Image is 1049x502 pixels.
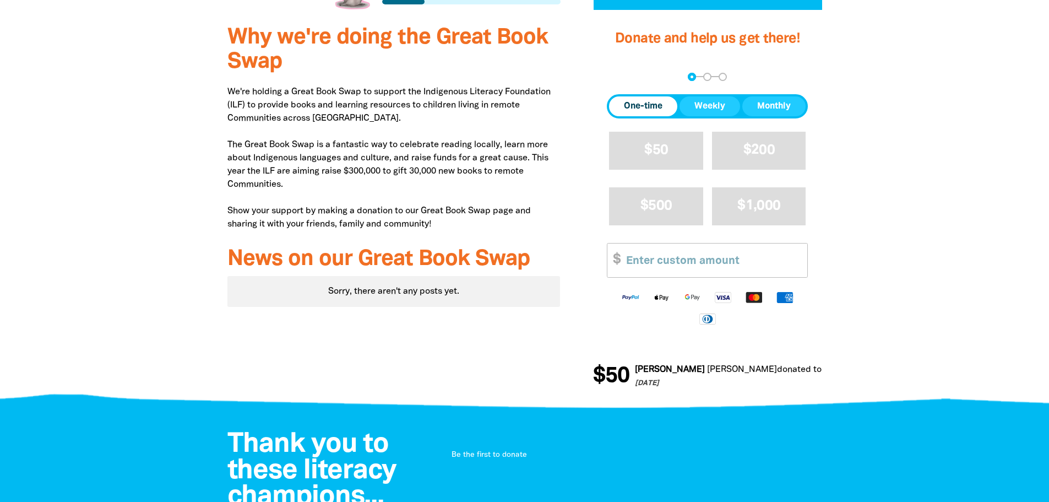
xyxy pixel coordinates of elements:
[712,132,806,170] button: $200
[227,85,561,231] p: We're holding a Great Book Swap to support the Indigenous Literacy Foundation (ILF) to provide bo...
[607,282,808,333] div: Available payment methods
[447,443,811,467] div: Donation stream
[452,450,806,461] p: Be the first to donate
[737,199,780,212] span: $1,000
[624,100,662,113] span: One-time
[708,291,738,304] img: Visa logo
[777,366,822,374] span: donated to
[618,244,807,277] input: Enter custom amount
[688,73,696,81] button: Navigate to step 1 of 3 to enter your donation amount
[615,33,800,45] span: Donate and help us get there!
[227,276,561,307] div: Sorry, there aren't any posts yet.
[719,73,727,81] button: Navigate to step 3 of 3 to enter your payment details
[769,291,800,304] img: American Express logo
[609,187,703,225] button: $500
[227,276,561,307] div: Paginated content
[615,291,646,304] img: Paypal logo
[646,291,677,304] img: Apple Pay logo
[742,96,806,116] button: Monthly
[635,379,1011,390] p: [DATE]
[712,187,806,225] button: $1,000
[635,366,705,374] em: [PERSON_NAME]
[447,443,811,467] div: Paginated content
[607,94,808,118] div: Donation frequency
[703,73,711,81] button: Navigate to step 2 of 3 to enter your details
[227,247,561,272] h3: News on our Great Book Swap
[757,100,791,113] span: Monthly
[677,291,708,304] img: Google Pay logo
[743,144,775,156] span: $200
[680,96,740,116] button: Weekly
[738,291,769,304] img: Mastercard logo
[707,366,777,374] em: [PERSON_NAME]
[593,365,629,387] span: $50
[227,28,548,72] span: Why we're doing the Great Book Swap
[640,199,672,212] span: $500
[593,359,822,394] div: Donation stream
[607,244,621,277] span: $
[609,132,703,170] button: $50
[692,312,723,325] img: Diners Club logo
[694,100,725,113] span: Weekly
[644,144,668,156] span: $50
[609,96,677,116] button: One-time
